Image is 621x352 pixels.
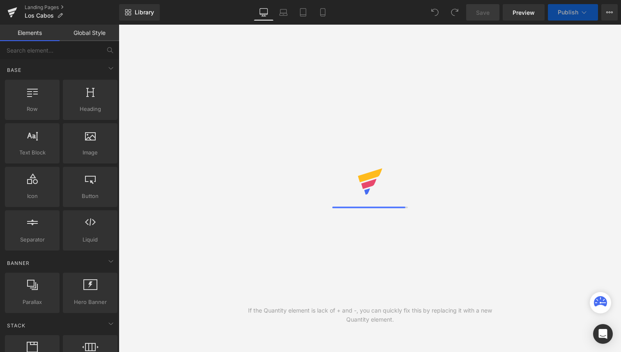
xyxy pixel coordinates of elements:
span: Save [476,8,490,17]
button: Undo [427,4,443,21]
span: Banner [6,259,30,267]
span: Base [6,66,22,74]
span: Text Block [7,148,57,157]
button: More [601,4,618,21]
div: Open Intercom Messenger [593,324,613,344]
a: Desktop [254,4,274,21]
span: Image [65,148,115,157]
span: Heading [65,105,115,113]
span: Parallax [7,298,57,306]
span: Separator [7,235,57,244]
a: Tablet [293,4,313,21]
button: Publish [548,4,598,21]
a: Mobile [313,4,333,21]
span: Row [7,105,57,113]
a: New Library [119,4,160,21]
a: Preview [503,4,545,21]
a: Global Style [60,25,119,41]
span: Stack [6,322,26,329]
a: Landing Pages [25,4,119,11]
div: If the Quantity element is lack of + and -, you can quickly fix this by replacing it with a new Q... [244,306,496,324]
span: Library [135,9,154,16]
span: Hero Banner [65,298,115,306]
span: Preview [513,8,535,17]
span: Los Cabos [25,12,54,19]
span: Icon [7,192,57,200]
button: Redo [446,4,463,21]
span: Liquid [65,235,115,244]
span: Button [65,192,115,200]
span: Publish [558,9,578,16]
a: Laptop [274,4,293,21]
